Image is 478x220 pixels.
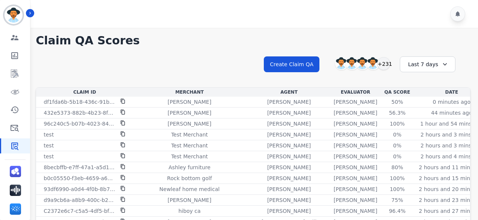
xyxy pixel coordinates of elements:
div: 0% [380,131,414,138]
p: [PERSON_NAME] [334,164,377,171]
div: 0% [380,142,414,149]
div: 0% [380,153,414,160]
p: [PERSON_NAME] [334,142,377,149]
div: Last 7 days [400,56,455,72]
p: Ashley furniture [169,164,210,171]
div: 75% [380,196,414,204]
p: Test Merchant [171,131,208,138]
p: [PERSON_NAME] [168,98,211,106]
p: Test Merchant [171,153,208,160]
div: Claim Id [38,89,132,95]
div: 100% [380,174,414,182]
p: Test Merchant [171,142,208,149]
p: [PERSON_NAME] [334,131,377,138]
p: [PERSON_NAME] [334,207,377,215]
p: 44 minutes ago [431,109,472,117]
p: [PERSON_NAME] [267,109,311,117]
p: [PERSON_NAME] [267,196,311,204]
div: 96.4% [380,207,414,215]
div: 80% [380,164,414,171]
p: [PERSON_NAME] [334,196,377,204]
p: 0 minutes ago [433,98,471,106]
p: 8becbffb-e7ff-47a1-a5d1-106a8ab22784 [44,164,116,171]
div: 56.3% [380,109,414,117]
p: 432e5373-882b-4b23-8faa-48f3f332944e [44,109,116,117]
p: df1fda6b-5b18-436c-91b3-23e73455cf14 [44,98,116,106]
p: d9a9cb6a-a8b9-400c-b261-efc48c9482f6 [44,196,116,204]
p: 93df6990-a0d4-4f0b-8b75-6458df9c06b8 [44,185,116,193]
button: Create Claim QA [264,56,319,72]
p: [PERSON_NAME] [334,120,377,127]
p: b0c05550-f3eb-4659-a64c-f1efc76b93cf [44,174,116,182]
p: test [44,142,54,149]
div: QA Score [380,89,414,95]
p: [PERSON_NAME] [267,185,311,193]
div: 50% [380,98,414,106]
img: Bordered avatar [5,6,23,24]
p: [PERSON_NAME] [267,142,311,149]
p: [PERSON_NAME] [334,153,377,160]
p: 96c240c5-b07b-4023-8487-2b1159545e6f [44,120,116,127]
p: Rock bottom golf [167,174,212,182]
p: Newleaf home medical [159,185,219,193]
p: test [44,131,54,138]
p: [PERSON_NAME] [334,109,377,117]
p: [PERSON_NAME] [267,131,311,138]
p: [PERSON_NAME] [267,120,311,127]
p: hiboy ca [178,207,201,215]
p: [PERSON_NAME] [168,196,211,204]
p: C2372e6c7-c5a5-4df5-bf91-cdc23d61685d [44,207,116,215]
p: [PERSON_NAME] [267,174,311,182]
p: test [44,153,54,160]
p: [PERSON_NAME] [267,98,311,106]
p: [PERSON_NAME] [334,98,377,106]
div: Merchant [135,89,244,95]
div: Evaluator [334,89,377,95]
div: +231 [377,57,390,70]
div: 100% [380,185,414,193]
p: [PERSON_NAME] [267,164,311,171]
h1: Claim QA Scores [36,34,470,47]
p: [PERSON_NAME] [267,207,311,215]
div: Agent [247,89,331,95]
p: [PERSON_NAME] [334,174,377,182]
div: 100% [380,120,414,127]
p: [PERSON_NAME] [334,185,377,193]
p: [PERSON_NAME] [267,153,311,160]
p: [PERSON_NAME] [168,120,211,127]
p: [PERSON_NAME] [168,109,211,117]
